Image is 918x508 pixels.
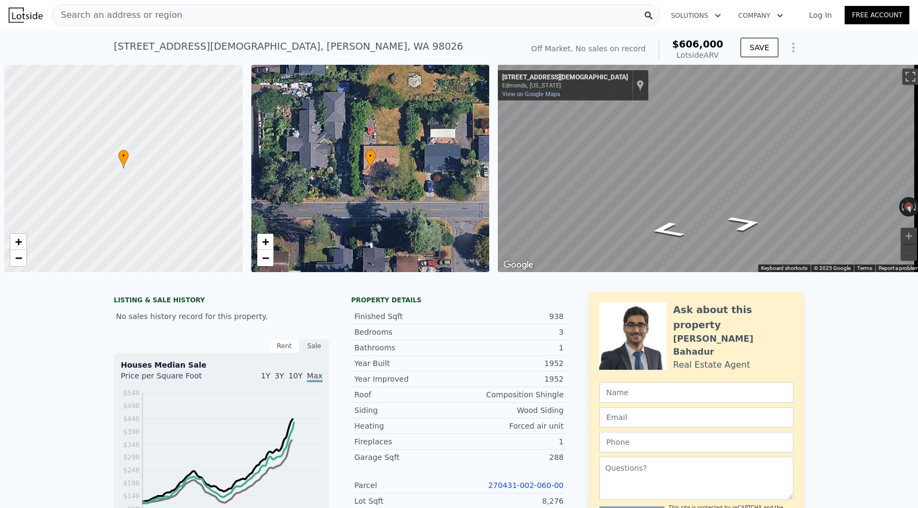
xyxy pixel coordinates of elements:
div: Wood Siding [459,405,564,416]
div: Edmonds, [US_STATE] [502,82,628,89]
span: + [262,235,269,248]
button: SAVE [741,38,778,57]
path: Go West, 236th St SW [635,218,699,242]
div: [PERSON_NAME] Bahadur [673,333,793,358]
div: Rent [269,339,299,353]
div: 1952 [459,358,564,369]
a: 270431-002-060-00 [488,481,564,490]
button: Reset the view [902,197,915,218]
img: Lotside [9,8,43,23]
div: [STREET_ADDRESS][DEMOGRAPHIC_DATA] , [PERSON_NAME] , WA 98026 [114,39,463,54]
button: Zoom in [901,228,917,244]
img: Google [501,258,536,272]
span: • [365,151,376,161]
div: Roof [354,389,459,400]
span: Search an address or region [52,9,182,22]
div: LISTING & SALE HISTORY [114,296,330,307]
div: Houses Median Sale [121,360,323,370]
div: Sale [299,339,330,353]
div: 8,276 [459,496,564,506]
button: Show Options [783,37,804,58]
input: Name [599,382,793,403]
div: Lot Sqft [354,496,459,506]
tspan: $548 [123,389,140,397]
button: Company [730,6,792,25]
input: Phone [599,432,793,452]
div: Real Estate Agent [673,358,750,371]
a: Terms (opens in new tab) [857,265,872,271]
div: • [118,150,129,168]
div: 288 [459,452,564,463]
button: Keyboard shortcuts [761,265,807,272]
div: 1 [459,436,564,447]
div: Heating [354,421,459,431]
div: Year Improved [354,374,459,384]
span: − [15,251,22,265]
div: Bathrooms [354,342,459,353]
div: 3 [459,327,564,337]
div: [STREET_ADDRESS][DEMOGRAPHIC_DATA] [502,73,628,82]
div: Price per Square Foot [121,370,222,388]
a: Show location on map [636,79,644,91]
span: − [262,251,269,265]
tspan: $248 [123,466,140,474]
div: Lotside ARV [672,50,723,60]
span: • [118,151,129,161]
a: Log In [796,10,845,21]
div: Fireplaces [354,436,459,447]
span: Max [307,371,323,382]
a: Zoom out [257,250,273,266]
a: Free Account [845,6,909,24]
tspan: $148 [123,492,140,500]
span: 10Y [289,371,303,380]
button: Zoom out [901,245,917,261]
span: 3Y [275,371,284,380]
div: Year Built [354,358,459,369]
div: Garage Sqft [354,452,459,463]
button: Solutions [662,6,730,25]
span: © 2025 Google [814,265,851,271]
div: Bedrooms [354,327,459,337]
div: 1952 [459,374,564,384]
button: Rotate counterclockwise [899,197,905,216]
div: 938 [459,311,564,322]
a: Zoom out [10,250,26,266]
a: Zoom in [257,234,273,250]
div: 1 [459,342,564,353]
span: + [15,235,22,248]
div: • [365,150,376,168]
div: No sales history record for this property. [114,307,330,326]
a: View on Google Maps [502,91,560,98]
tspan: $398 [123,428,140,436]
a: Open this area in Google Maps (opens a new window) [501,258,536,272]
div: Forced air unit [459,421,564,431]
div: Parcel [354,480,459,491]
tspan: $298 [123,453,140,461]
div: Ask about this property [673,302,793,333]
input: Email [599,407,793,428]
tspan: $198 [123,479,140,487]
div: Composition Shingle [459,389,564,400]
tspan: $448 [123,415,140,423]
span: $606,000 [672,38,723,50]
tspan: $348 [123,441,140,449]
div: Siding [354,405,459,416]
a: Zoom in [10,234,26,250]
div: Off Market. No sales on record [531,43,646,54]
div: Property details [351,296,567,304]
span: 1Y [261,371,270,380]
path: Go East, 236th St SW [714,212,777,235]
tspan: $498 [123,402,140,410]
div: Finished Sqft [354,311,459,322]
